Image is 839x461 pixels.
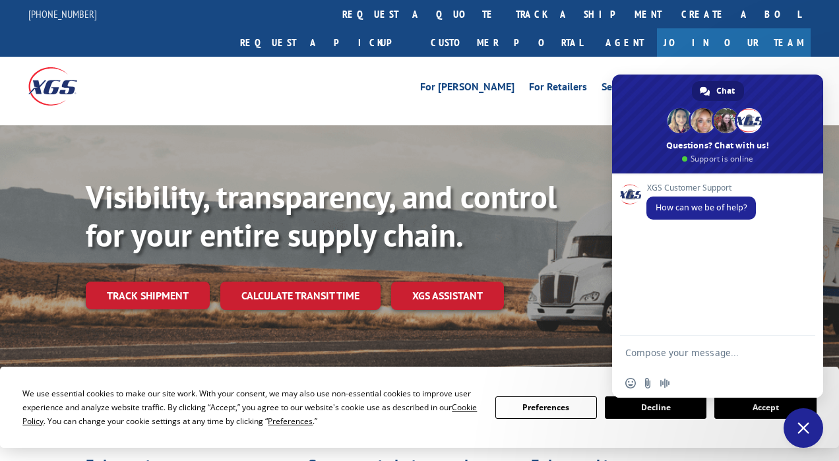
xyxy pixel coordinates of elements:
a: Services [602,82,638,96]
span: Chat [716,81,735,101]
button: Preferences [495,396,597,419]
span: How can we be of help? [656,202,747,213]
a: Track shipment [86,282,210,309]
a: XGS ASSISTANT [391,282,504,310]
a: Customer Portal [421,28,592,57]
button: Accept [714,396,816,419]
span: Insert an emoji [625,378,636,388]
span: Audio message [660,378,670,388]
textarea: Compose your message... [625,336,784,369]
a: For Retailers [529,82,587,96]
a: Join Our Team [657,28,811,57]
a: [PHONE_NUMBER] [28,7,97,20]
a: For [PERSON_NAME] [420,82,514,96]
b: Visibility, transparency, and control for your entire supply chain. [86,176,557,255]
a: Chat [692,81,744,101]
span: Preferences [268,415,313,427]
a: Close chat [784,408,823,448]
a: Agent [592,28,657,57]
a: Calculate transit time [220,282,381,310]
a: Request a pickup [230,28,421,57]
span: XGS Customer Support [646,183,756,193]
div: We use essential cookies to make our site work. With your consent, we may also use non-essential ... [22,386,479,428]
button: Decline [605,396,706,419]
span: Send a file [642,378,653,388]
